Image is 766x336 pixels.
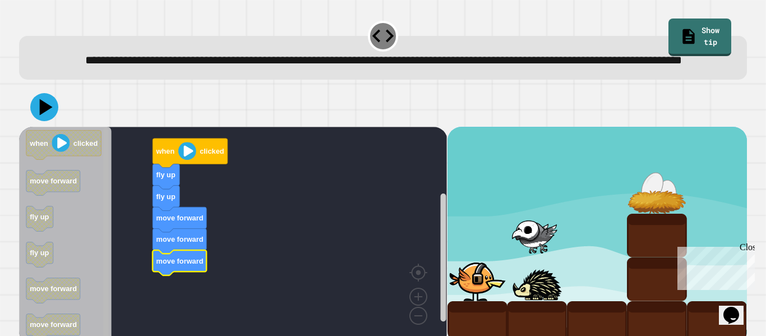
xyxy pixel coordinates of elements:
[29,139,48,148] text: when
[673,242,755,290] iframe: chat widget
[73,139,98,148] text: clicked
[30,284,77,293] text: move forward
[4,4,77,71] div: Chat with us now!Close
[719,291,755,325] iframe: chat widget
[30,177,77,185] text: move forward
[668,19,731,56] a: Show tip
[156,147,175,155] text: when
[30,213,49,221] text: fly up
[30,320,77,329] text: move forward
[200,147,224,155] text: clicked
[156,214,204,222] text: move forward
[30,248,49,257] text: fly up
[156,257,204,265] text: move forward
[156,171,176,179] text: fly up
[156,192,176,201] text: fly up
[156,235,204,243] text: move forward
